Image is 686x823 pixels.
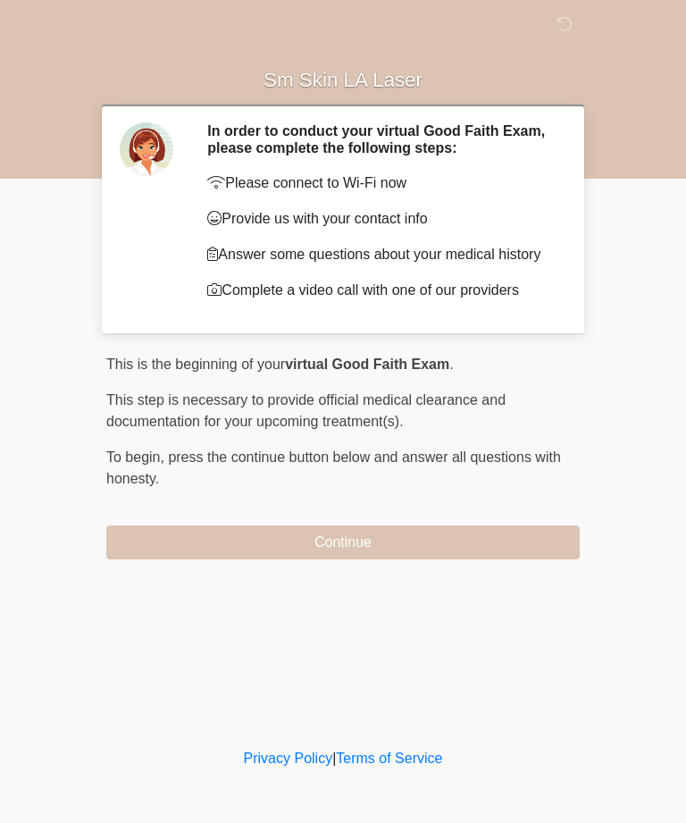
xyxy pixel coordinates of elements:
img: Sm Skin La Laser Logo [88,13,112,36]
h1: Sm Skin LA Laser [93,64,593,97]
img: Agent Avatar [120,122,173,176]
span: This is the beginning of your [106,357,285,372]
strong: virtual Good Faith Exam [285,357,449,372]
a: Terms of Service [336,751,442,766]
p: Please connect to Wi-Fi now [207,172,553,194]
span: . [449,357,453,372]
span: This step is necessary to provide official medical clearance and documentation for your upcoming ... [106,392,506,429]
p: Answer some questions about your medical history [207,244,553,265]
h2: In order to conduct your virtual Good Faith Exam, please complete the following steps: [207,122,553,156]
span: To begin, [106,449,168,465]
p: Provide us with your contact info [207,208,553,230]
a: Privacy Policy [244,751,333,766]
p: Complete a video call with one of our providers [207,280,553,301]
button: Continue [106,525,580,559]
span: press the continue button below and answer all questions with honesty. [106,449,561,486]
a: | [332,751,336,766]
